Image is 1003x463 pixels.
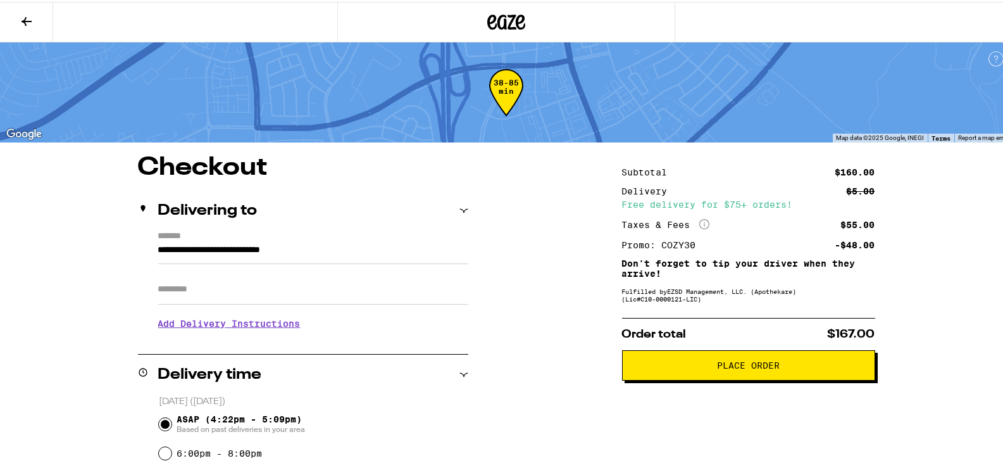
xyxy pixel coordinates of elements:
span: Place Order [717,359,780,368]
div: Taxes & Fees [622,217,709,229]
h2: Delivering to [158,201,258,217]
span: Hi. Need any help? [8,9,91,19]
div: $160.00 [835,166,875,175]
div: $5.00 [847,185,875,194]
p: Don't forget to tip your driver when they arrive! [622,257,875,277]
div: Subtotal [622,166,676,175]
div: Delivery [622,185,676,194]
div: 38-85 min [489,77,523,124]
h2: Delivery time [158,365,262,381]
span: Order total [622,327,687,338]
a: Terms [931,132,950,140]
label: 6:00pm - 8:00pm [177,447,262,457]
div: -$48.00 [835,239,875,248]
p: [DATE] ([DATE]) [159,394,468,406]
span: ASAP (4:22pm - 5:09pm) [177,412,305,433]
div: $55.00 [841,219,875,227]
h1: Checkout [138,153,468,179]
div: Promo: COZY30 [622,239,705,248]
button: Place Order [622,348,875,379]
div: Fulfilled by EZSD Management, LLC. (Apothekare) (Lic# C10-0000121-LIC ) [622,286,875,301]
img: Google [3,124,45,141]
a: Open this area in Google Maps (opens a new window) [3,124,45,141]
span: Based on past deliveries in your area [177,422,305,433]
h3: Add Delivery Instructions [158,307,468,336]
span: Map data ©2025 Google, INEGI [836,132,924,139]
span: $167.00 [828,327,875,338]
div: Free delivery for $75+ orders! [622,198,875,207]
p: We'll contact you at [PHONE_NUMBER] when we arrive [158,336,468,346]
